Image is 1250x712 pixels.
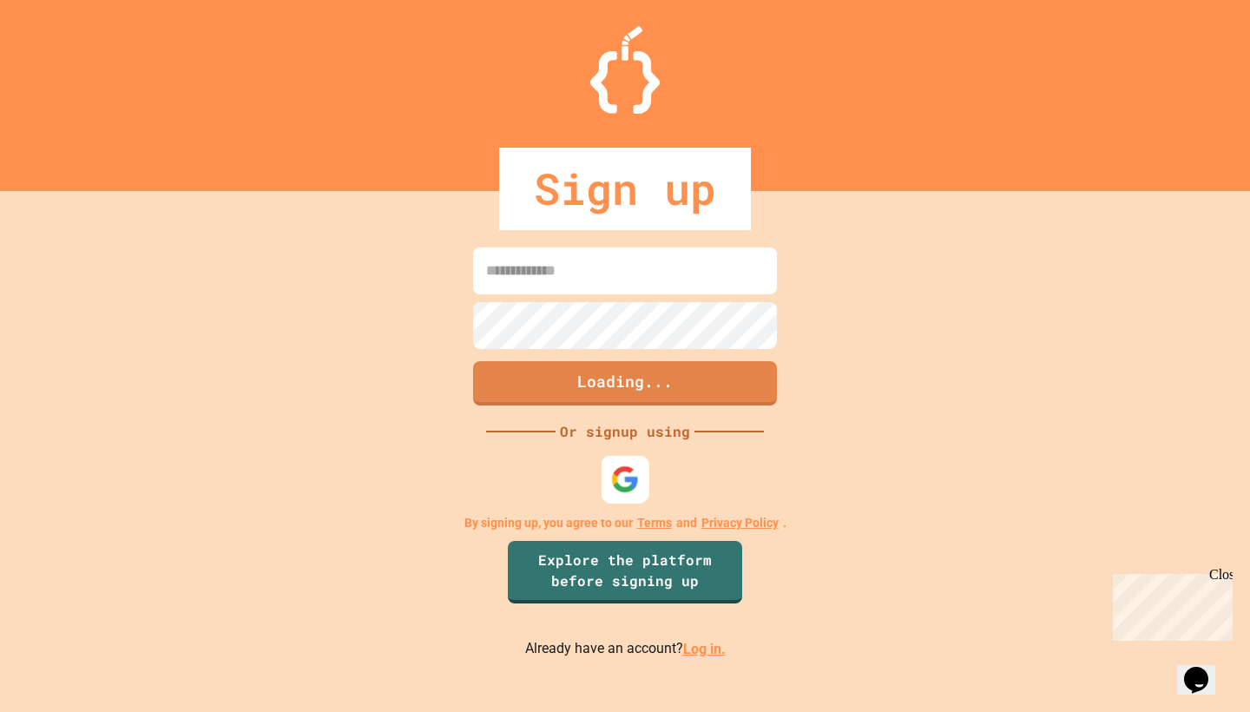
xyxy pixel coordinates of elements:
[464,514,786,532] p: By signing up, you agree to our and .
[1106,567,1233,641] iframe: chat widget
[701,514,779,532] a: Privacy Policy
[499,148,751,230] div: Sign up
[556,421,694,442] div: Or signup using
[525,638,726,660] p: Already have an account?
[508,541,742,603] a: Explore the platform before signing up
[590,26,660,114] img: Logo.svg
[1177,643,1233,695] iframe: chat widget
[683,641,726,657] a: Log in.
[7,7,120,110] div: Chat with us now!Close
[611,465,640,494] img: google-icon.svg
[637,514,672,532] a: Terms
[473,361,777,405] button: Loading...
